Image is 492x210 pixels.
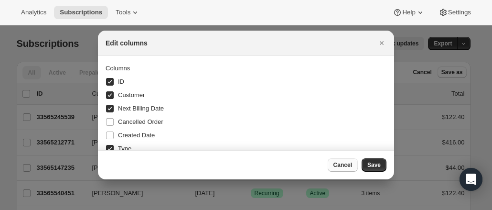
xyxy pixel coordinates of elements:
button: Analytics [15,6,52,19]
button: Cancel [328,158,358,172]
button: Help [387,6,430,19]
div: Open Intercom Messenger [460,168,482,191]
span: Cancel [333,161,352,169]
span: Cancelled Order [118,118,163,125]
button: Settings [433,6,477,19]
span: Columns [106,65,130,72]
button: Tools [110,6,146,19]
span: Next Billing Date [118,105,164,112]
button: Subscriptions [54,6,108,19]
span: Save [367,161,381,169]
h2: Edit columns [106,38,148,48]
span: ID [118,78,124,85]
span: Analytics [21,9,46,16]
span: Help [402,9,415,16]
span: Created Date [118,132,155,139]
span: Subscriptions [60,9,102,16]
button: Save [362,158,386,172]
button: Close [375,36,388,50]
span: Settings [448,9,471,16]
span: Customer [118,91,145,99]
span: Tools [116,9,130,16]
span: Type [118,145,131,152]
